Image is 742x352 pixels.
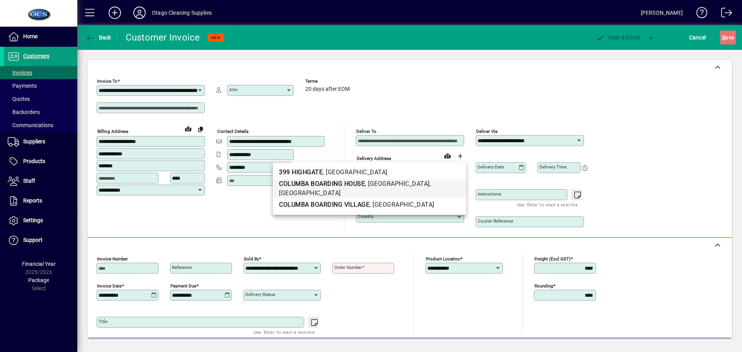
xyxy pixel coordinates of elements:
span: , [GEOGRAPHIC_DATA] [323,168,388,176]
span: , [GEOGRAPHIC_DATA] [369,201,434,208]
b: COLUMBA BOARDING HOUSE [279,180,365,187]
span: , [GEOGRAPHIC_DATA] [365,180,430,187]
b: 399 HIGHGATE [279,168,323,176]
b: COLUMBA BOARDING VILLAGE [279,201,369,208]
